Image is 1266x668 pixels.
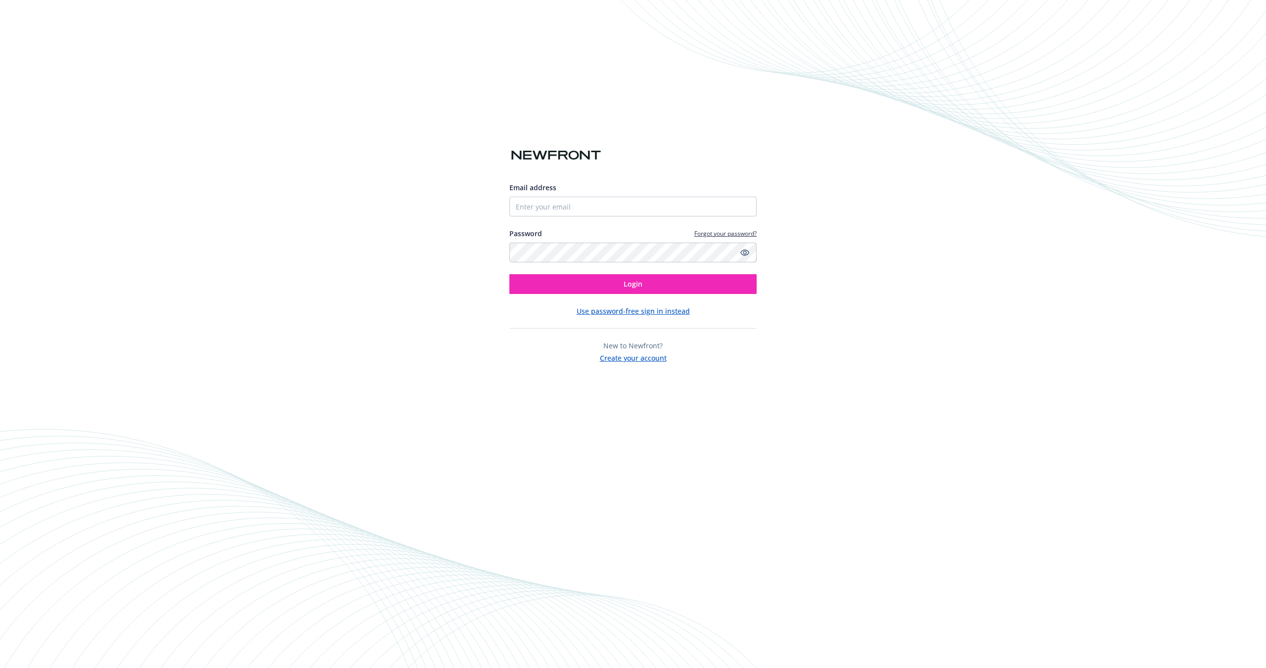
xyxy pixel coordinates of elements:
[739,247,751,258] a: Show password
[509,243,757,262] input: Enter your password
[603,341,663,350] span: New to Newfront?
[509,197,757,216] input: Enter your email
[624,279,642,289] span: Login
[509,274,757,294] button: Login
[600,351,667,363] button: Create your account
[509,147,603,164] img: Newfront logo
[694,229,757,238] a: Forgot your password?
[509,228,542,239] label: Password
[577,306,690,316] button: Use password-free sign in instead
[509,183,556,192] span: Email address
